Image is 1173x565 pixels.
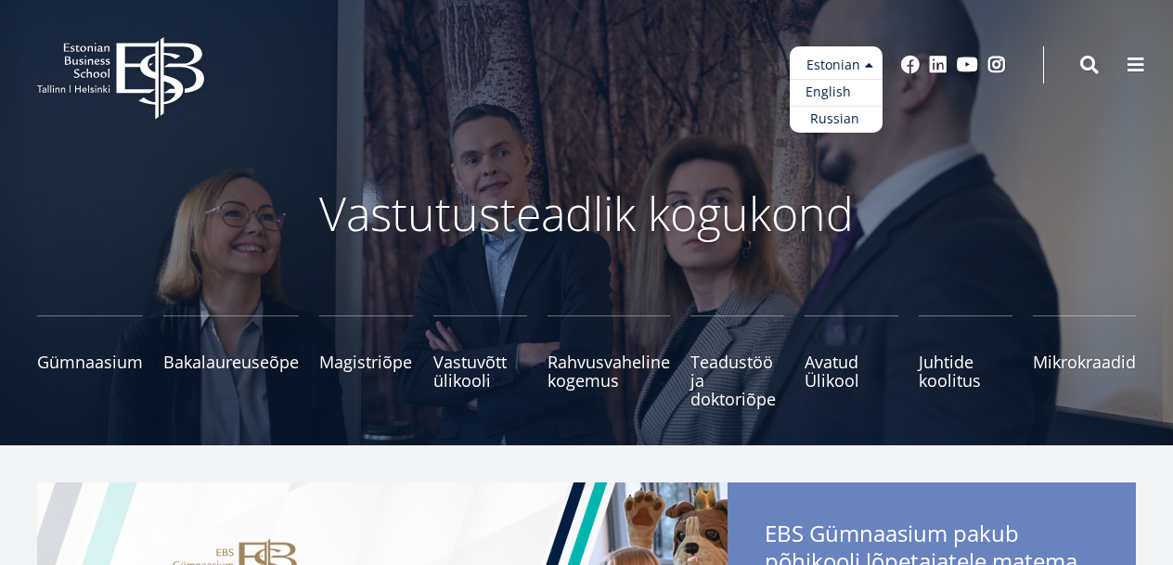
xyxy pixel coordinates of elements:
a: Rahvusvaheline kogemus [548,315,670,408]
span: Rahvusvaheline kogemus [548,353,670,390]
a: Bakalaureuseõpe [163,315,299,408]
a: Teadustöö ja doktoriõpe [690,315,784,408]
span: Avatud Ülikool [805,353,898,390]
a: Juhtide koolitus [919,315,1012,408]
a: Facebook [901,56,920,74]
a: Vastuvõtt ülikooli [433,315,527,408]
span: Vastuvõtt ülikooli [433,353,527,390]
a: Instagram [987,56,1006,74]
p: Vastutusteadlik kogukond [95,186,1078,241]
a: Magistriõpe [319,315,413,408]
span: Mikrokraadid [1033,353,1136,371]
span: Teadustöö ja doktoriõpe [690,353,784,408]
a: Avatud Ülikool [805,315,898,408]
span: Magistriõpe [319,353,413,371]
span: Gümnaasium [37,353,143,371]
a: Mikrokraadid [1033,315,1136,408]
a: Linkedin [929,56,947,74]
span: Bakalaureuseõpe [163,353,299,371]
a: Gümnaasium [37,315,143,408]
a: Russian [790,106,883,133]
a: Youtube [957,56,978,74]
a: English [790,79,883,106]
span: Juhtide koolitus [919,353,1012,390]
